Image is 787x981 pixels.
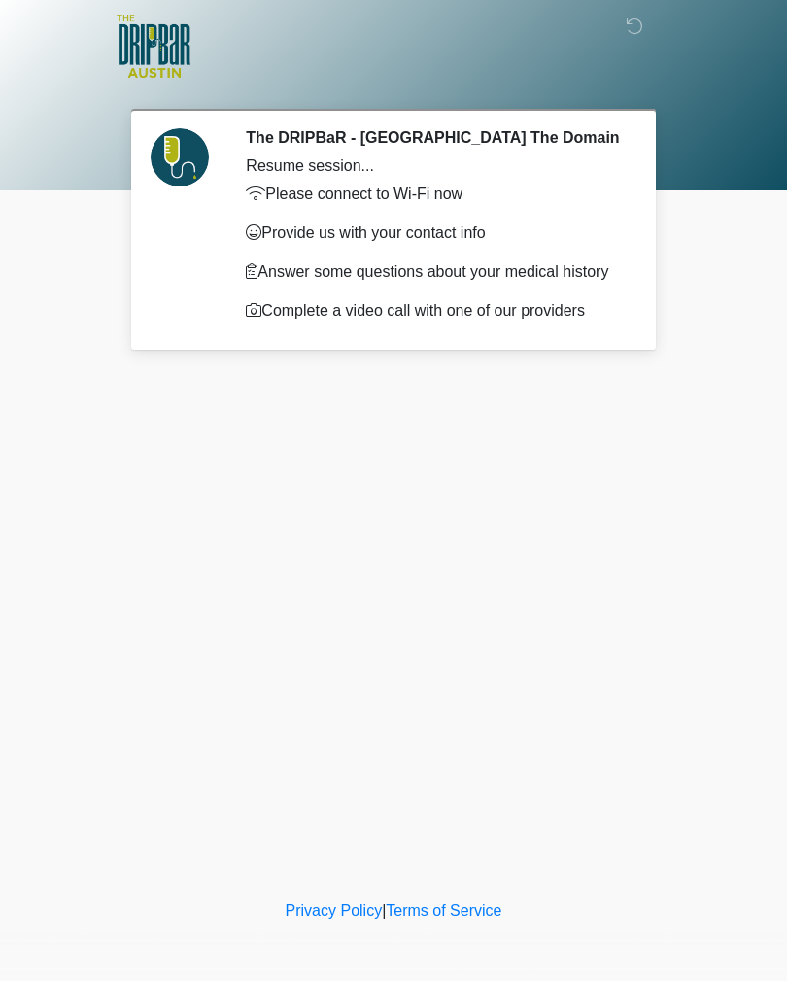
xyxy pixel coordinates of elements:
p: Please connect to Wi-Fi now [246,183,622,206]
p: Provide us with your contact info [246,221,622,245]
p: Answer some questions about your medical history [246,260,622,284]
img: The DRIPBaR - Austin The Domain Logo [117,15,190,78]
h2: The DRIPBaR - [GEOGRAPHIC_DATA] The Domain [246,128,622,147]
img: Agent Avatar [151,128,209,186]
p: Complete a video call with one of our providers [246,299,622,322]
div: Resume session... [246,154,622,178]
a: | [382,902,386,919]
a: Terms of Service [386,902,501,919]
a: Privacy Policy [286,902,383,919]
